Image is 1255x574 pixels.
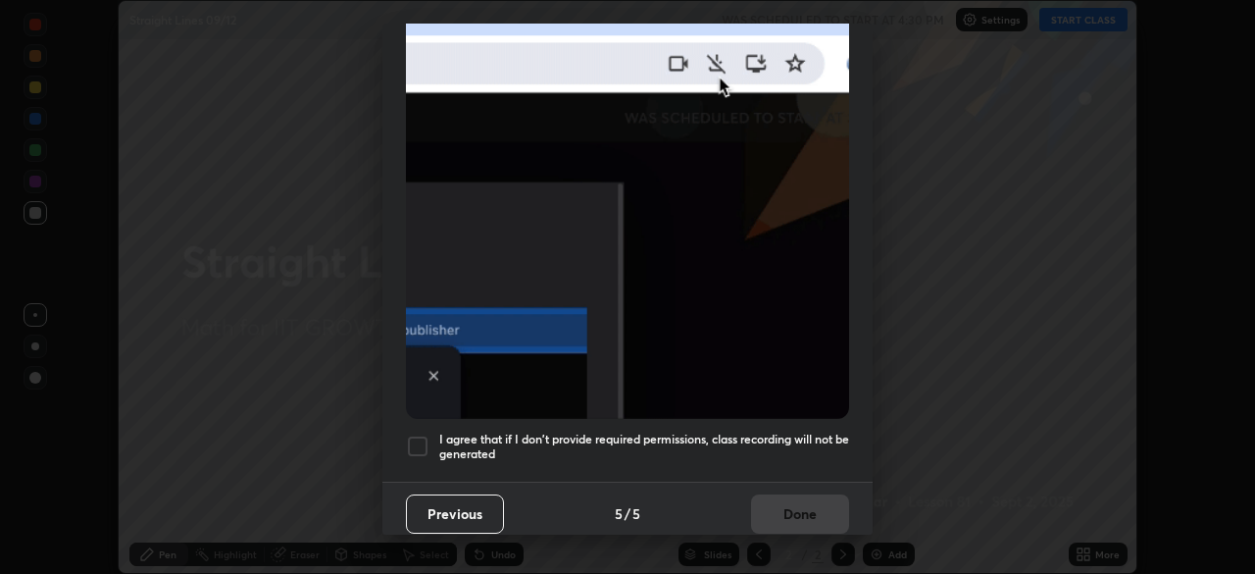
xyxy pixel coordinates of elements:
[439,432,849,462] h5: I agree that if I don't provide required permissions, class recording will not be generated
[406,495,504,534] button: Previous
[632,503,640,524] h4: 5
[625,503,630,524] h4: /
[615,503,623,524] h4: 5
